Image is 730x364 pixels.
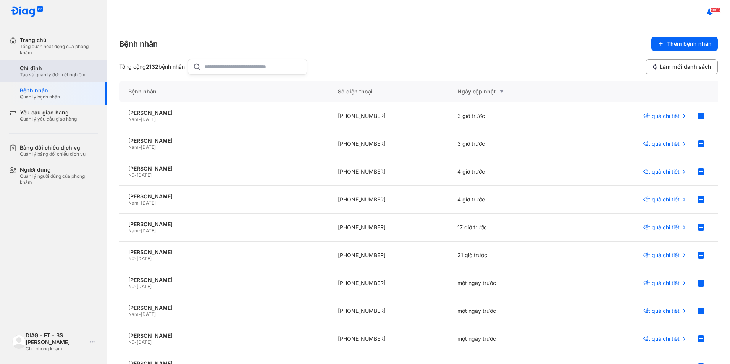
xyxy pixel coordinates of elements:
[141,200,156,206] span: [DATE]
[128,228,139,234] span: Nam
[448,269,568,297] div: một ngày trước
[642,308,680,314] span: Kết quả chi tiết
[457,87,559,96] div: Ngày cập nhật
[642,252,680,259] span: Kết quả chi tiết
[128,311,139,317] span: Nam
[128,249,320,256] div: [PERSON_NAME]
[20,173,98,185] div: Quản lý người dùng của phòng khám
[20,116,77,122] div: Quản lý yêu cầu giao hàng
[646,59,718,74] button: Làm mới danh sách
[128,304,320,311] div: [PERSON_NAME]
[20,87,60,94] div: Bệnh nhân
[667,40,712,47] span: Thêm bệnh nhân
[20,65,86,72] div: Chỉ định
[119,63,185,70] div: Tổng cộng bệnh nhân
[128,165,320,172] div: [PERSON_NAME]
[128,256,134,261] span: Nữ
[329,186,449,214] div: [PHONE_NUMBER]
[139,228,141,234] span: -
[642,196,680,203] span: Kết quả chi tiết
[128,110,320,116] div: [PERSON_NAME]
[141,144,156,150] span: [DATE]
[329,102,449,130] div: [PHONE_NUMBER]
[134,283,137,289] span: -
[134,256,137,261] span: -
[448,325,568,353] div: một ngày trước
[20,109,77,116] div: Yêu cầu giao hàng
[20,151,86,157] div: Quản lý bảng đối chiếu dịch vụ
[20,94,60,100] div: Quản lý bệnh nhân
[20,37,98,43] div: Trang chủ
[448,242,568,269] div: 21 giờ trước
[128,221,320,228] div: [PERSON_NAME]
[137,339,152,345] span: [DATE]
[642,113,680,119] span: Kết quả chi tiết
[329,297,449,325] div: [PHONE_NUMBER]
[128,137,320,144] div: [PERSON_NAME]
[11,6,44,18] img: logo
[128,193,320,200] div: [PERSON_NAME]
[329,242,449,269] div: [PHONE_NUMBER]
[329,130,449,158] div: [PHONE_NUMBER]
[139,116,141,122] span: -
[12,335,26,348] img: logo
[329,81,449,102] div: Số điện thoại
[119,81,329,102] div: Bệnh nhân
[128,277,320,283] div: [PERSON_NAME]
[128,283,134,289] span: Nữ
[642,224,680,231] span: Kết quả chi tiết
[139,200,141,206] span: -
[660,63,711,70] span: Làm mới danh sách
[329,158,449,186] div: [PHONE_NUMBER]
[119,39,158,49] div: Bệnh nhân
[642,140,680,147] span: Kết quả chi tiết
[448,158,568,186] div: 4 giờ trước
[134,172,137,178] span: -
[20,43,98,56] div: Tổng quan hoạt động của phòng khám
[20,144,86,151] div: Bảng đối chiếu dịch vụ
[26,346,87,352] div: Chủ phòng khám
[448,297,568,325] div: một ngày trước
[448,214,568,242] div: 17 giờ trước
[20,166,98,173] div: Người dùng
[642,335,680,342] span: Kết quả chi tiết
[642,168,680,175] span: Kết quả chi tiết
[137,283,152,289] span: [DATE]
[141,228,156,234] span: [DATE]
[20,72,86,78] div: Tạo và quản lý đơn xét nghiệm
[141,116,156,122] span: [DATE]
[651,37,718,51] button: Thêm bệnh nhân
[128,332,320,339] div: [PERSON_NAME]
[137,172,152,178] span: [DATE]
[128,339,134,345] span: Nữ
[448,186,568,214] div: 4 giờ trước
[139,311,141,317] span: -
[128,200,139,206] span: Nam
[128,144,139,150] span: Nam
[128,116,139,122] span: Nam
[137,256,152,261] span: [DATE]
[329,269,449,297] div: [PHONE_NUMBER]
[146,63,158,70] span: 2132
[141,311,156,317] span: [DATE]
[26,332,87,346] div: DIAG - FT - BS [PERSON_NAME]
[448,130,568,158] div: 3 giờ trước
[329,325,449,353] div: [PHONE_NUMBER]
[139,144,141,150] span: -
[710,7,721,13] span: 1805
[642,280,680,287] span: Kết quả chi tiết
[128,172,134,178] span: Nữ
[134,339,137,345] span: -
[329,214,449,242] div: [PHONE_NUMBER]
[448,102,568,130] div: 3 giờ trước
